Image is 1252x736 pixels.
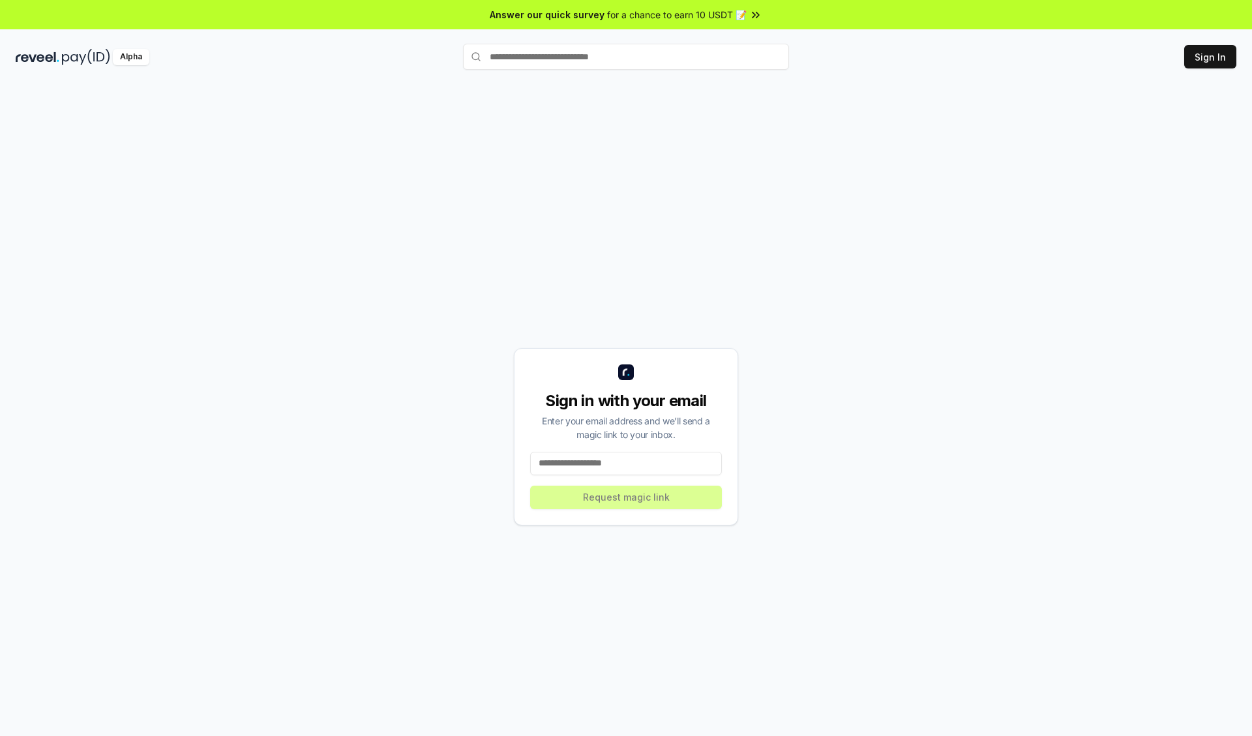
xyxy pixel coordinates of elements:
button: Sign In [1184,45,1236,68]
img: logo_small [618,364,634,380]
img: reveel_dark [16,49,59,65]
img: pay_id [62,49,110,65]
span: for a chance to earn 10 USDT 📝 [607,8,747,22]
div: Enter your email address and we’ll send a magic link to your inbox. [530,414,722,441]
span: Answer our quick survey [490,8,604,22]
div: Alpha [113,49,149,65]
div: Sign in with your email [530,390,722,411]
